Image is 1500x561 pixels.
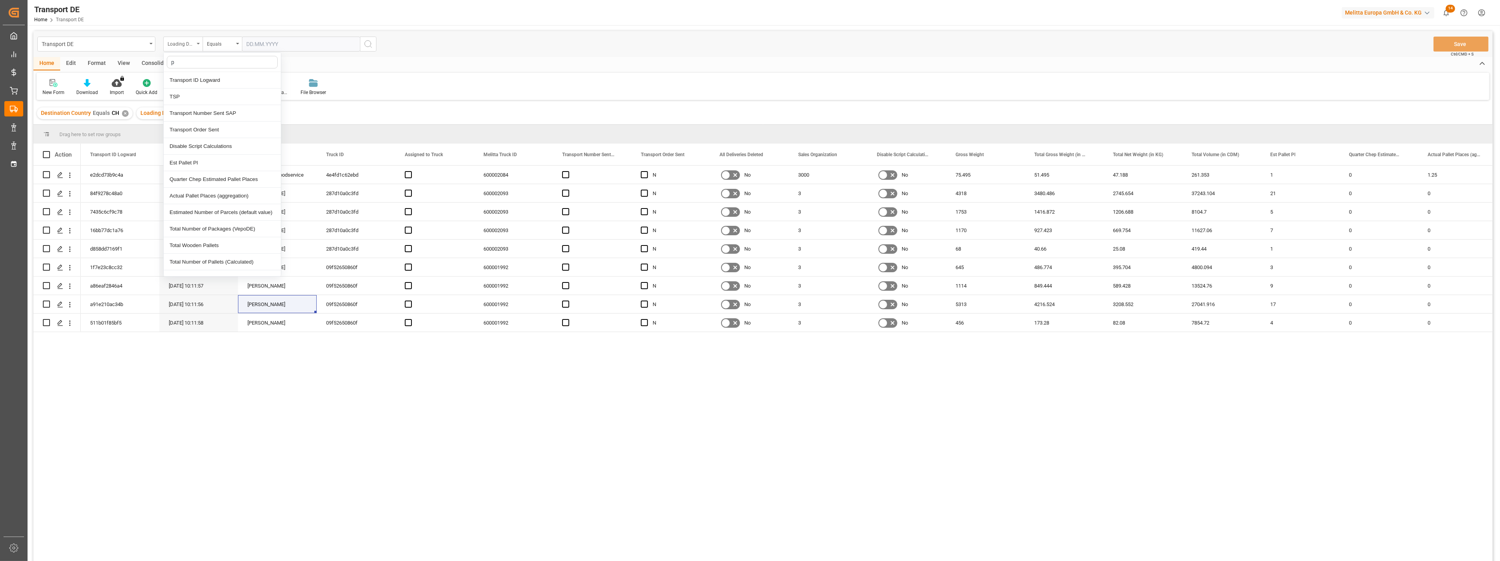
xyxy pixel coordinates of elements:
div: [DATE] 23:00:15 [159,166,238,184]
div: 456 [946,314,1025,332]
div: Disable Script Calculations [164,138,281,155]
div: Transport DE [42,39,147,48]
div: Press SPACE to select this row. [33,221,81,240]
div: [DATE] 10:35:58 [159,240,238,258]
div: 4800.094 [1182,258,1261,276]
div: 600002093 [474,221,553,239]
div: 0 [1339,166,1418,184]
div: 4318 [946,184,1025,202]
div: 7854.72 [1182,314,1261,332]
span: No [744,240,751,258]
div: 3 [1261,258,1339,276]
div: 09f52650860f [317,295,395,313]
div: 40.66 [1025,240,1103,258]
button: open menu [37,37,155,52]
div: View [112,57,136,70]
div: Press SPACE to select this row. [33,258,81,277]
div: Total Number of Pallets (Calculated) [164,254,281,270]
div: Quarter Chep Estimated Pallet Places [164,171,281,188]
button: close menu [163,37,203,52]
div: [DATE] 10:11:55 [159,258,238,276]
div: 600001992 [474,277,553,295]
div: 11627.06 [1182,221,1261,239]
div: N [653,166,701,184]
span: No [744,295,751,314]
div: 511b01f85bf5 [81,314,159,332]
span: No [902,166,908,184]
div: 927.423 [1025,221,1103,239]
span: No [744,314,751,332]
div: 669.754 [1103,221,1182,239]
div: 0 [1339,203,1418,221]
span: No [902,258,908,277]
div: Action [55,151,72,158]
div: 2745.654 [1103,184,1182,202]
div: 3 [789,184,867,202]
div: Total Wooden Pallets [164,237,281,254]
div: 0 [1418,258,1497,276]
div: N [653,185,701,203]
div: d858dd7169f1 [81,240,159,258]
div: [DATE] 10:11:57 [159,277,238,295]
div: 51.495 [1025,166,1103,184]
span: Transport Order Sent [641,152,685,157]
div: 645 [946,258,1025,276]
div: 419.44 [1182,240,1261,258]
div: [PERSON_NAME] [238,295,317,313]
div: 75.495 [946,166,1025,184]
div: 1114 [946,277,1025,295]
div: 4216.524 [1025,295,1103,313]
input: Search [167,56,278,68]
div: 1416.872 [1025,203,1103,221]
span: Truck ID [326,152,344,157]
span: CH [112,110,119,116]
div: Format [82,57,112,70]
div: 600002093 [474,203,553,221]
span: No [902,314,908,332]
div: New Form [42,89,65,96]
div: [PERSON_NAME] [238,277,317,295]
div: 7 [1261,221,1339,239]
span: Total Net Weight (in KG) [1113,152,1163,157]
div: 3480.486 [1025,184,1103,202]
div: Press SPACE to select this row. [33,240,81,258]
div: [DATE] 10:35:55 [159,184,238,202]
div: N [653,277,701,295]
div: 287d10a0c3fd [317,221,395,239]
span: Melitta Truck ID [483,152,517,157]
div: 3 [789,221,867,239]
div: Press SPACE to select this row. [33,166,81,184]
div: Press SPACE to select this row. [33,184,81,203]
div: 09f52650860f [317,314,395,332]
div: 849.444 [1025,277,1103,295]
span: No [744,166,751,184]
div: 9 [1261,277,1339,295]
span: Transport ID Logward [90,152,136,157]
div: 600001992 [474,258,553,276]
div: N [653,221,701,240]
div: 3 [789,240,867,258]
div: 0 [1339,221,1418,239]
div: Press SPACE to select this row. [33,314,81,332]
span: Total Gross Weight (in KG) [1034,152,1087,157]
div: Quick Add [136,89,157,96]
div: 47.188 [1103,166,1182,184]
span: Transport Number Sent SAP [562,152,615,157]
div: 5 [1261,203,1339,221]
div: Press SPACE to select this row. [33,295,81,314]
div: 1170 [946,221,1025,239]
div: Estimated Number of Parcels (default value) [164,204,281,221]
div: Home [33,57,60,70]
div: 0 [1339,314,1418,332]
div: Download [76,89,98,96]
span: Loading Date Actual [140,110,191,116]
span: Sales Organization [798,152,837,157]
button: open menu [203,37,242,52]
span: No [744,277,751,295]
div: N [653,314,701,332]
div: ✕ [122,110,129,117]
span: Gross Weight [956,152,984,157]
div: Melitta Europa GmbH & Co. KG [1342,7,1434,18]
div: Transport Order Sent [164,122,281,138]
div: Equals [207,39,234,48]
